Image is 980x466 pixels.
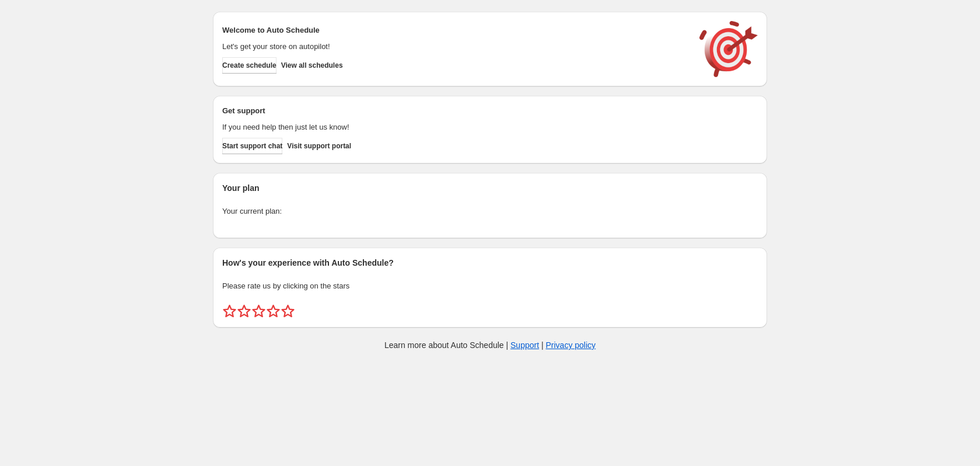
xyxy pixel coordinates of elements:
[222,206,758,217] p: Your current plan:
[222,141,282,151] span: Start support chat
[384,339,596,351] p: Learn more about Auto Schedule | |
[287,141,351,151] span: Visit support portal
[287,138,351,154] a: Visit support portal
[281,57,343,74] button: View all schedules
[546,340,596,350] a: Privacy policy
[222,41,688,53] p: Let's get your store on autopilot!
[222,257,758,269] h2: How's your experience with Auto Schedule?
[510,340,539,350] a: Support
[222,25,688,36] h2: Welcome to Auto Schedule
[222,121,688,133] p: If you need help then just let us know!
[222,57,276,74] button: Create schedule
[222,280,758,292] p: Please rate us by clicking on the stars
[222,138,282,154] a: Start support chat
[281,61,343,70] span: View all schedules
[222,182,758,194] h2: Your plan
[222,105,688,117] h2: Get support
[222,61,276,70] span: Create schedule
